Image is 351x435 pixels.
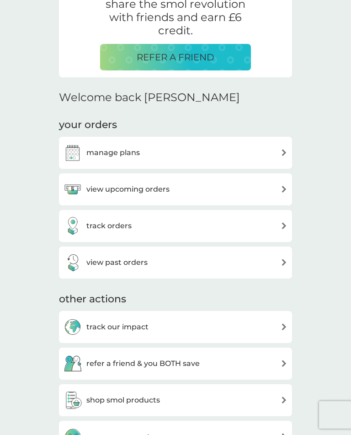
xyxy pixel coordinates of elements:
[59,292,126,306] h3: other actions
[281,323,287,330] img: arrow right
[86,257,148,269] h3: view past orders
[86,394,160,406] h3: shop smol products
[137,50,214,64] p: REFER A FRIEND
[86,321,149,333] h3: track our impact
[86,147,140,159] h3: manage plans
[281,222,287,229] img: arrow right
[281,360,287,367] img: arrow right
[281,186,287,193] img: arrow right
[281,397,287,403] img: arrow right
[86,220,132,232] h3: track orders
[100,44,251,70] button: REFER A FRIEND
[281,259,287,266] img: arrow right
[86,183,170,195] h3: view upcoming orders
[59,91,240,104] h2: Welcome back [PERSON_NAME]
[86,358,200,370] h3: refer a friend & you BOTH save
[59,118,117,132] h3: your orders
[281,149,287,156] img: arrow right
